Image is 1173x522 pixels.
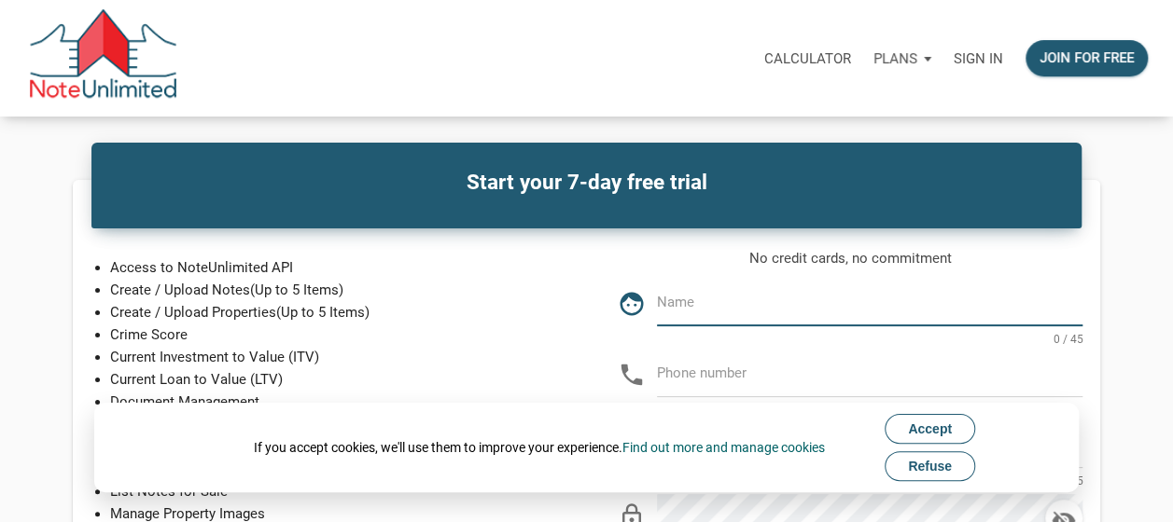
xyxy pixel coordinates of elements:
input: Phone number [657,352,1082,394]
button: Refuse [885,451,975,481]
i: phone [618,361,646,389]
div: If you accept cookies, we'll use them to improve your experience. [254,438,825,457]
div: Join for free [1040,48,1134,69]
p: Crime Score [110,323,573,346]
a: Sign in [943,29,1014,88]
button: Join for free [1026,40,1148,76]
a: Calculator [753,29,862,88]
p: Calculator [764,50,851,67]
p: Plans [873,50,917,67]
p: Current Investment to Value (ITV) [110,346,573,368]
a: Find out more and manage cookies [622,440,825,455]
p: Document Management [110,391,573,413]
i: face [618,290,646,318]
p: Sign in [954,50,1003,67]
input: Name [657,282,1082,323]
h4: Start your 7-day free trial [105,167,1068,199]
button: Plans [862,31,943,87]
button: Accept [885,414,975,444]
a: Plans [862,29,943,88]
p: Access to NoteUnlimited API [110,256,573,279]
p: No credit cards, no commitment [618,247,1082,269]
span: Refuse [908,459,952,474]
span: 0 / 45 [1053,328,1082,347]
img: NoteUnlimited [28,9,178,107]
p: Current Loan to Value (LTV) [110,368,573,391]
span: (Up to 5 Items) [250,282,343,298]
a: Join for free [1014,29,1159,88]
p: Create / Upload Notes [110,279,573,301]
span: Accept [908,421,952,436]
p: Create / Upload Properties [110,301,573,323]
span: (Up to 5 Items) [276,304,370,321]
